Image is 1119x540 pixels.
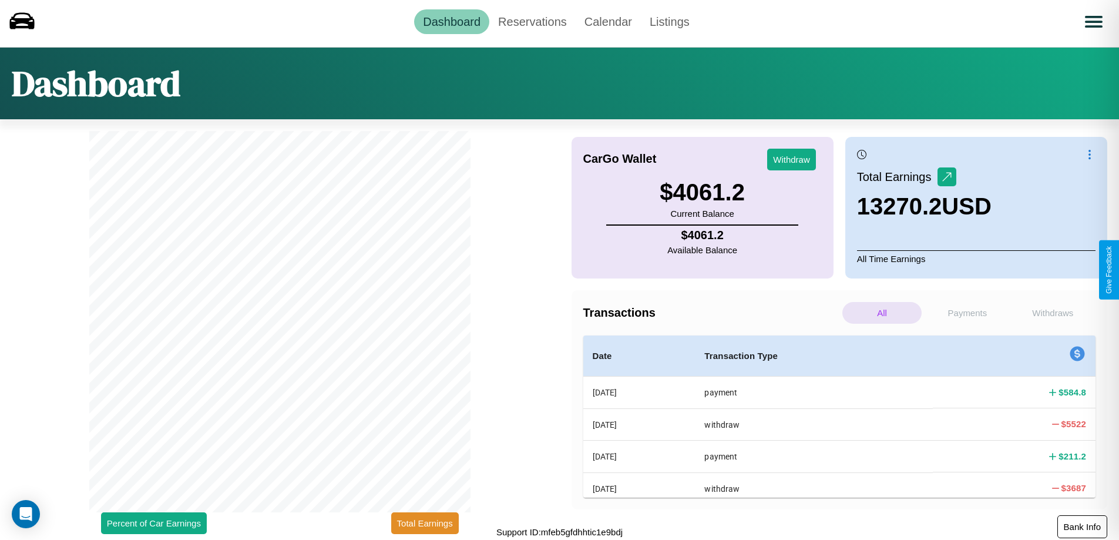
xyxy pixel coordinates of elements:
[1057,515,1107,538] button: Bank Info
[583,377,695,409] th: [DATE]
[12,500,40,528] div: Open Intercom Messenger
[857,250,1096,267] p: All Time Earnings
[695,377,933,409] th: payment
[12,59,180,108] h1: Dashboard
[583,441,695,472] th: [DATE]
[1058,386,1086,398] h4: $ 584.8
[1061,482,1086,494] h4: $ 3687
[583,306,839,320] h4: Transactions
[489,9,576,34] a: Reservations
[1058,450,1086,462] h4: $ 211.2
[660,206,745,222] p: Current Balance
[695,441,933,472] th: payment
[1061,418,1086,430] h4: $ 5522
[391,512,459,534] button: Total Earnings
[1077,5,1110,38] button: Open menu
[576,9,641,34] a: Calendar
[496,524,623,540] p: Support ID: mfeb5gfdhhtic1e9bdj
[695,408,933,440] th: withdraw
[767,149,816,170] button: Withdraw
[667,242,737,258] p: Available Balance
[583,152,657,166] h4: CarGo Wallet
[593,349,686,363] h4: Date
[857,166,937,187] p: Total Earnings
[583,408,695,440] th: [DATE]
[1105,246,1113,294] div: Give Feedback
[842,302,922,324] p: All
[641,9,698,34] a: Listings
[414,9,489,34] a: Dashboard
[695,472,933,504] th: withdraw
[704,349,923,363] h4: Transaction Type
[928,302,1007,324] p: Payments
[101,512,207,534] button: Percent of Car Earnings
[667,229,737,242] h4: $ 4061.2
[660,179,745,206] h3: $ 4061.2
[1013,302,1093,324] p: Withdraws
[583,472,695,504] th: [DATE]
[857,193,992,220] h3: 13270.2 USD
